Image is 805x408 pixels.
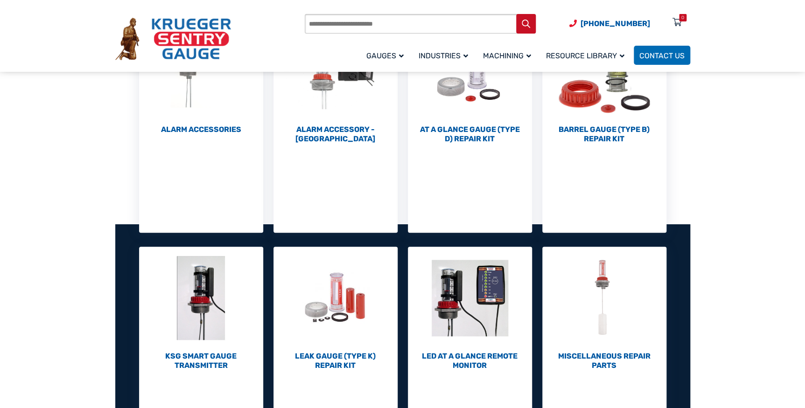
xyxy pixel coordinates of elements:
[115,18,231,61] img: Krueger Sentry Gauge
[639,51,685,60] span: Contact Us
[408,352,532,370] h2: LED At A Glance Remote Monitor
[408,247,532,370] a: Visit product category LED At A Glance Remote Monitor
[408,125,532,144] h2: At a Glance Gauge (Type D) Repair Kit
[139,352,263,370] h2: KSG Smart Gauge Transmitter
[413,44,477,66] a: Industries
[408,20,532,144] a: Visit product category At a Glance Gauge (Type D) Repair Kit
[139,20,263,134] a: Visit product category Alarm Accessories
[542,125,666,144] h2: Barrel Gauge (Type B) Repair Kit
[273,352,398,370] h2: Leak Gauge (Type K) Repair Kit
[540,44,634,66] a: Resource Library
[477,44,540,66] a: Machining
[273,20,398,144] a: Visit product category Alarm Accessory - DC
[419,51,468,60] span: Industries
[139,247,263,349] img: KSG Smart Gauge Transmitter
[408,247,532,349] img: LED At A Glance Remote Monitor
[681,14,684,21] div: 0
[546,51,624,60] span: Resource Library
[581,19,650,28] span: [PHONE_NUMBER]
[542,352,666,370] h2: Miscellaneous Repair Parts
[542,20,666,144] a: Visit product category Barrel Gauge (Type B) Repair Kit
[542,247,666,370] a: Visit product category Miscellaneous Repair Parts
[273,247,398,349] img: Leak Gauge (Type K) Repair Kit
[569,18,650,29] a: Phone Number (920) 434-8860
[483,51,531,60] span: Machining
[273,125,398,144] h2: Alarm Accessory - [GEOGRAPHIC_DATA]
[139,247,263,370] a: Visit product category KSG Smart Gauge Transmitter
[634,46,690,65] a: Contact Us
[139,125,263,134] h2: Alarm Accessories
[542,247,666,349] img: Miscellaneous Repair Parts
[361,44,413,66] a: Gauges
[366,51,404,60] span: Gauges
[273,247,398,370] a: Visit product category Leak Gauge (Type K) Repair Kit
